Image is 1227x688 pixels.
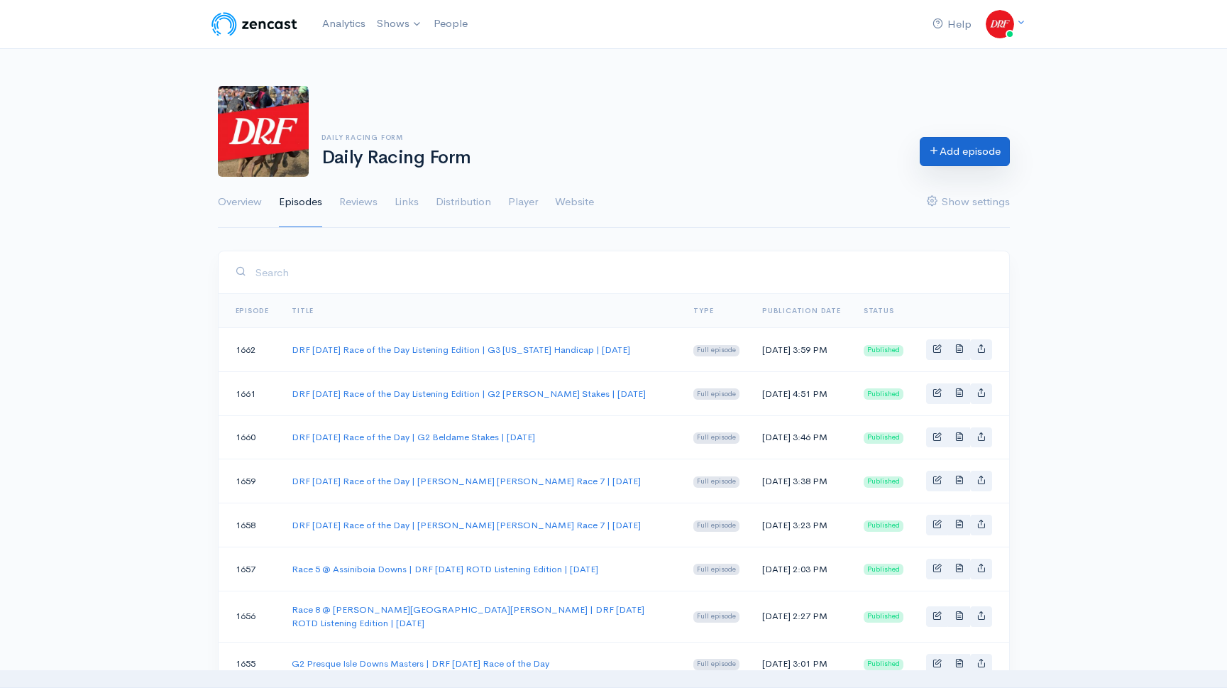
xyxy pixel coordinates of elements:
[864,659,903,670] span: Published
[219,547,281,591] td: 1657
[317,9,371,39] a: Analytics
[693,345,739,356] span: Full episode
[218,177,262,228] a: Overview
[864,611,903,623] span: Published
[927,177,1010,228] a: Show settings
[292,388,646,400] a: DRF [DATE] Race of the Day Listening Edition | G2 [PERSON_NAME] Stakes | [DATE]
[219,459,281,503] td: 1659
[926,339,992,360] div: Basic example
[219,503,281,547] td: 1658
[693,520,739,532] span: Full episode
[279,177,322,228] a: Episodes
[371,9,428,40] a: Shows
[693,564,739,575] span: Full episode
[321,133,903,141] h6: Daily Racing Form
[436,177,491,228] a: Distribution
[751,415,852,459] td: [DATE] 3:46 PM
[751,328,852,372] td: [DATE] 3:59 PM
[762,306,841,315] a: Publication date
[693,388,739,400] span: Full episode
[321,148,903,168] h1: Daily Racing Form
[864,388,903,400] span: Published
[920,137,1010,166] a: Add episode
[693,306,713,315] a: Type
[751,503,852,547] td: [DATE] 3:23 PM
[255,258,992,287] input: Search
[219,371,281,415] td: 1661
[292,431,535,443] a: DRF [DATE] Race of the Day | G2 Beldame Stakes | [DATE]
[395,177,419,228] a: Links
[986,10,1014,38] img: ...
[292,657,549,670] a: G2 Presque Isle Downs Masters | DRF [DATE] Race of the Day
[864,520,903,532] span: Published
[292,604,644,630] a: Race 8 @ [PERSON_NAME][GEOGRAPHIC_DATA][PERSON_NAME] | DRF [DATE] ROTD Listening Edition | [DATE]
[292,306,314,315] a: Title
[751,459,852,503] td: [DATE] 3:38 PM
[751,591,852,642] td: [DATE] 2:27 PM
[555,177,594,228] a: Website
[864,564,903,575] span: Published
[864,306,894,315] span: Status
[693,432,739,444] span: Full episode
[236,306,270,315] a: Episode
[219,415,281,459] td: 1660
[926,515,992,535] div: Basic example
[864,432,903,444] span: Published
[927,9,977,40] a: Help
[428,9,473,39] a: People
[864,476,903,488] span: Published
[508,177,538,228] a: Player
[751,547,852,591] td: [DATE] 2:03 PM
[219,591,281,642] td: 1656
[926,606,992,627] div: Basic example
[209,10,299,38] img: ZenCast Logo
[926,471,992,491] div: Basic example
[292,519,641,531] a: DRF [DATE] Race of the Day | [PERSON_NAME] [PERSON_NAME] Race 7 | [DATE]
[292,344,630,356] a: DRF [DATE] Race of the Day Listening Edition | G3 [US_STATE] Handicap | [DATE]
[693,476,739,488] span: Full episode
[219,328,281,372] td: 1662
[292,563,598,575] a: Race 5 @ Assiniboia Downs | DRF [DATE] ROTD Listening Edition | [DATE]
[926,559,992,579] div: Basic example
[926,427,992,448] div: Basic example
[292,475,641,487] a: DRF [DATE] Race of the Day | [PERSON_NAME] [PERSON_NAME] Race 7 | [DATE]
[339,177,378,228] a: Reviews
[693,611,739,623] span: Full episode
[926,383,992,404] div: Basic example
[751,371,852,415] td: [DATE] 4:51 PM
[864,345,903,356] span: Published
[693,659,739,670] span: Full episode
[926,654,992,675] div: Basic example
[751,642,852,686] td: [DATE] 3:01 PM
[219,642,281,686] td: 1655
